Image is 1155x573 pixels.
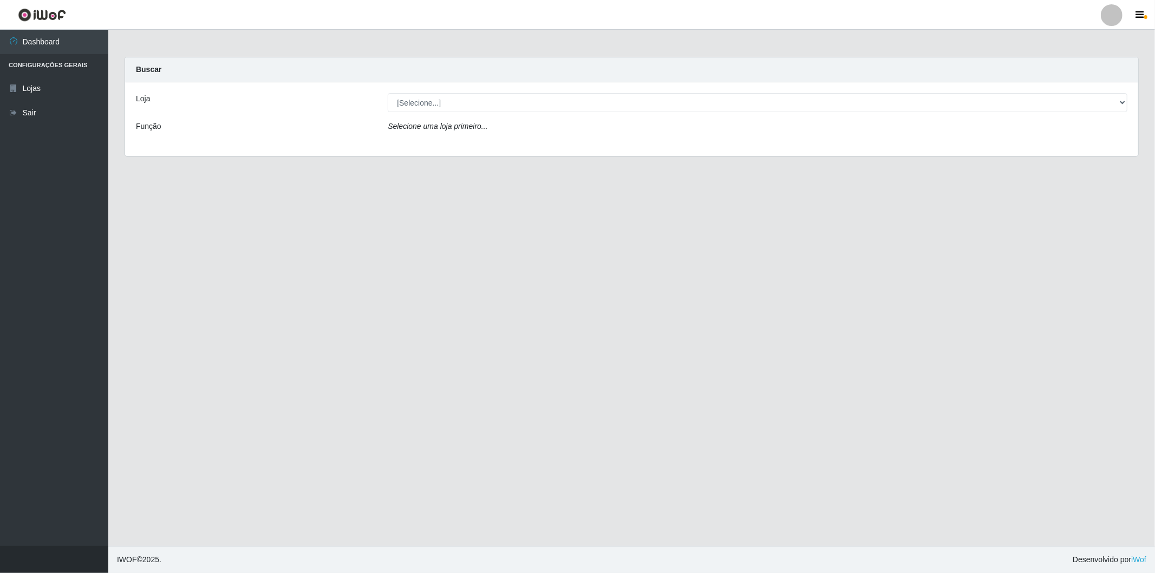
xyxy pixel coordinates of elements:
[117,555,137,564] span: IWOF
[1131,555,1146,564] a: iWof
[136,65,161,74] strong: Buscar
[1073,554,1146,565] span: Desenvolvido por
[18,8,66,22] img: CoreUI Logo
[136,93,150,105] label: Loja
[117,554,161,565] span: © 2025 .
[388,122,487,131] i: Selecione uma loja primeiro...
[136,121,161,132] label: Função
